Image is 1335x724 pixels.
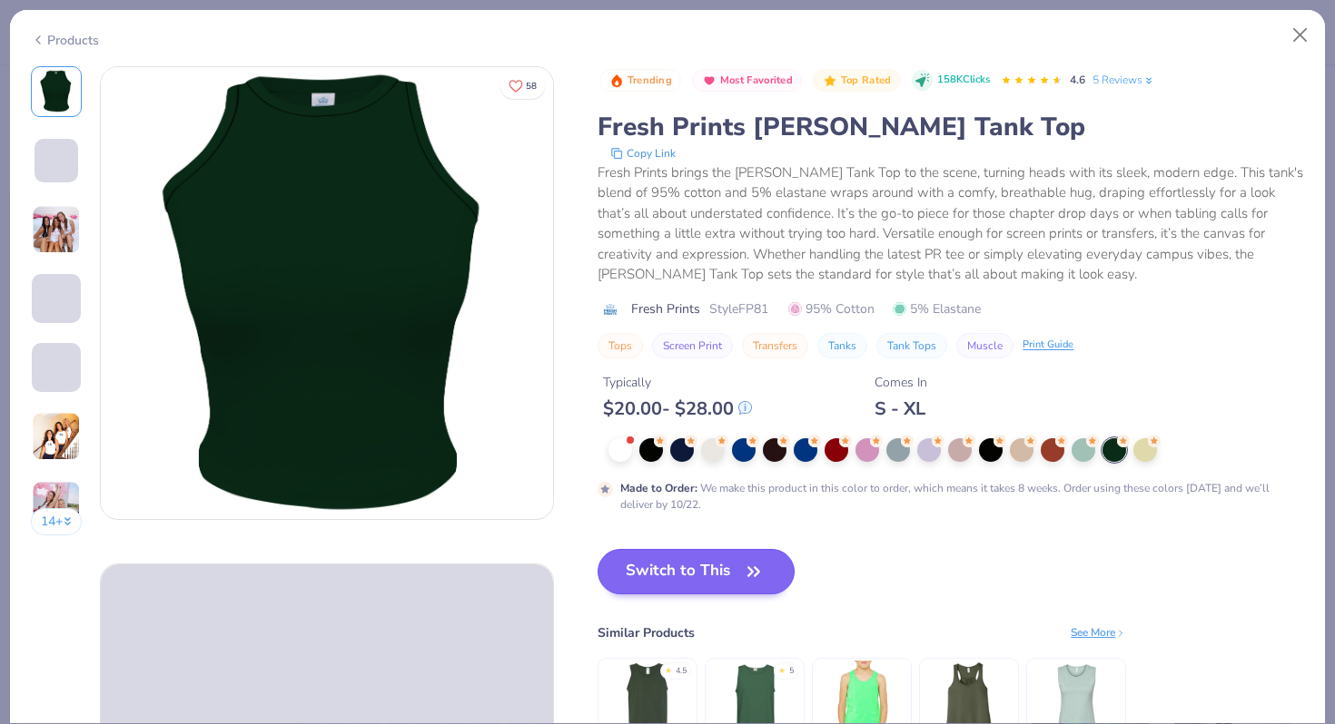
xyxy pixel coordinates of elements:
button: Badge Button [599,69,681,93]
button: Badge Button [692,69,802,93]
span: Style FP81 [709,299,768,318]
div: 4.5 [676,665,687,678]
span: 95% Cotton [788,299,875,318]
span: 4.6 [1070,73,1085,87]
span: Top Rated [841,75,892,85]
img: User generated content [32,205,81,254]
div: We make this product in this color to order, which means it takes 8 weeks. Order using these colo... [620,480,1304,513]
img: Most Favorited sort [702,73,717,88]
button: Like [500,73,545,99]
a: 5 Reviews [1093,72,1155,88]
button: Muscle [956,333,1014,358]
div: 5 [789,665,794,678]
button: 14+ [31,508,83,535]
div: 4.6 Stars [1001,66,1063,95]
div: $ 20.00 - $ 28.00 [603,397,752,420]
strong: Made to Order : [620,481,697,495]
div: Fresh Prints brings the [PERSON_NAME] Tank Top to the scene, turning heads with its sleek, modern... [598,162,1304,285]
span: 58 [526,82,537,91]
div: Comes In [875,373,927,392]
button: Badge Button [813,69,900,93]
div: Fresh Prints [PERSON_NAME] Tank Top [598,110,1304,144]
div: See More [1071,624,1126,641]
div: Typically [603,373,752,392]
div: Similar Products [598,623,695,642]
span: 5% Elastane [893,299,981,318]
img: Front [101,67,553,519]
span: Fresh Prints [631,299,700,318]
button: Tops [598,333,643,358]
img: User generated content [32,481,81,530]
div: ★ [665,665,672,672]
button: Tank Tops [876,333,947,358]
img: User generated content [32,412,81,461]
button: Switch to This [598,549,795,594]
button: Close [1283,18,1318,53]
div: ★ [778,665,786,672]
button: copy to clipboard [605,144,681,162]
img: User generated content [32,392,35,441]
div: S - XL [875,397,927,420]
span: Most Favorited [720,75,793,85]
button: Transfers [742,333,808,358]
button: Screen Print [652,333,733,358]
span: 158K Clicks [937,73,990,88]
button: Tanks [817,333,867,358]
img: Trending sort [609,73,624,88]
img: brand logo [598,302,622,317]
img: Top Rated sort [823,73,837,88]
img: User generated content [32,323,35,372]
span: Trending [628,75,672,85]
div: Print Guide [1023,338,1073,353]
div: Products [31,31,99,50]
img: Front [35,70,78,113]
